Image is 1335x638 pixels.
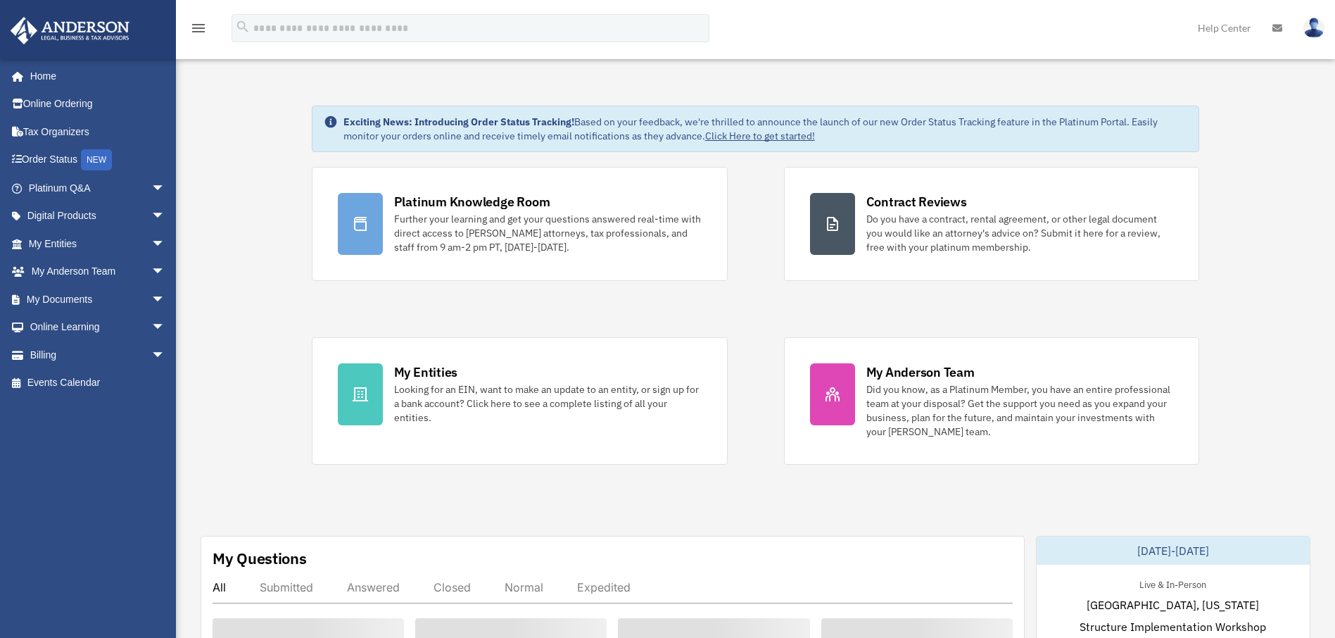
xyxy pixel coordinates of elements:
a: Home [10,62,179,90]
a: Click Here to get started! [705,130,815,142]
div: Contract Reviews [866,193,967,211]
a: My Anderson Team Did you know, as a Platinum Member, you have an entire professional team at your... [784,337,1200,465]
span: arrow_drop_down [151,230,179,258]
div: Based on your feedback, we're thrilled to announce the launch of our new Order Status Tracking fe... [343,115,1188,143]
a: Digital Productsarrow_drop_down [10,202,186,230]
a: Order StatusNEW [10,146,186,175]
div: Looking for an EIN, want to make an update to an entity, or sign up for a bank account? Click her... [394,382,702,425]
i: menu [190,20,207,37]
a: My Entities Looking for an EIN, want to make an update to an entity, or sign up for a bank accoun... [312,337,728,465]
div: Live & In-Person [1128,576,1217,591]
div: My Entities [394,363,457,381]
a: Contract Reviews Do you have a contract, rental agreement, or other legal document you would like... [784,167,1200,281]
div: Do you have a contract, rental agreement, or other legal document you would like an attorney's ad... [866,212,1174,254]
div: [DATE]-[DATE] [1037,537,1310,565]
a: menu [190,25,207,37]
div: Further your learning and get your questions answered real-time with direct access to [PERSON_NAM... [394,212,702,254]
div: Platinum Knowledge Room [394,193,550,211]
a: Online Learningarrow_drop_down [10,313,186,342]
div: All [213,580,226,594]
div: Closed [434,580,471,594]
a: Online Ordering [10,90,186,118]
a: Billingarrow_drop_down [10,341,186,369]
div: Answered [347,580,400,594]
i: search [235,19,251,35]
span: Structure Implementation Workshop [1080,618,1266,635]
span: arrow_drop_down [151,174,179,203]
a: Platinum Knowledge Room Further your learning and get your questions answered real-time with dire... [312,167,728,281]
span: arrow_drop_down [151,341,179,370]
a: Events Calendar [10,369,186,397]
div: My Questions [213,548,307,569]
div: Did you know, as a Platinum Member, you have an entire professional team at your disposal? Get th... [866,382,1174,439]
a: Platinum Q&Aarrow_drop_down [10,174,186,202]
strong: Exciting News: Introducing Order Status Tracking! [343,115,574,128]
span: arrow_drop_down [151,313,179,342]
a: My Documentsarrow_drop_down [10,285,186,313]
span: arrow_drop_down [151,202,179,231]
span: [GEOGRAPHIC_DATA], [US_STATE] [1087,596,1259,613]
div: Submitted [260,580,313,594]
a: My Anderson Teamarrow_drop_down [10,258,186,286]
img: User Pic [1303,18,1324,38]
a: Tax Organizers [10,118,186,146]
div: NEW [81,149,112,170]
div: Expedited [577,580,631,594]
div: Normal [505,580,543,594]
img: Anderson Advisors Platinum Portal [6,17,134,44]
span: arrow_drop_down [151,258,179,287]
a: My Entitiesarrow_drop_down [10,230,186,258]
div: My Anderson Team [866,363,975,381]
span: arrow_drop_down [151,285,179,314]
